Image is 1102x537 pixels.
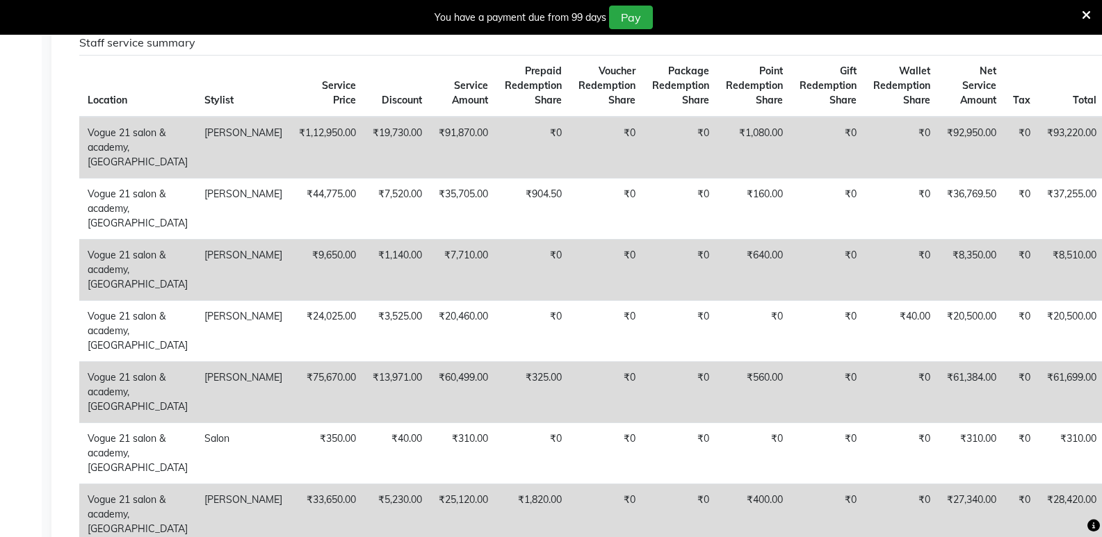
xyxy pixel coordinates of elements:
[1013,94,1030,106] span: Tax
[570,423,644,484] td: ₹0
[496,301,570,362] td: ₹0
[430,117,496,179] td: ₹91,870.00
[430,179,496,240] td: ₹35,705.00
[644,362,718,423] td: ₹0
[364,301,430,362] td: ₹3,525.00
[291,423,364,484] td: ₹350.00
[364,423,430,484] td: ₹40.00
[196,240,291,301] td: [PERSON_NAME]
[88,94,127,106] span: Location
[791,179,865,240] td: ₹0
[791,240,865,301] td: ₹0
[291,301,364,362] td: ₹24,025.00
[1005,117,1039,179] td: ₹0
[644,117,718,179] td: ₹0
[865,240,939,301] td: ₹0
[196,117,291,179] td: [PERSON_NAME]
[1005,240,1039,301] td: ₹0
[496,240,570,301] td: ₹0
[939,423,1005,484] td: ₹310.00
[644,423,718,484] td: ₹0
[718,179,791,240] td: ₹160.00
[496,423,570,484] td: ₹0
[382,94,422,106] span: Discount
[204,94,234,106] span: Stylist
[430,240,496,301] td: ₹7,710.00
[939,179,1005,240] td: ₹36,769.50
[791,362,865,423] td: ₹0
[644,240,718,301] td: ₹0
[364,179,430,240] td: ₹7,520.00
[939,301,1005,362] td: ₹20,500.00
[718,362,791,423] td: ₹560.00
[939,117,1005,179] td: ₹92,950.00
[570,117,644,179] td: ₹0
[873,65,930,106] span: Wallet Redemption Share
[430,301,496,362] td: ₹20,460.00
[79,179,196,240] td: Vogue 21 salon & academy, [GEOGRAPHIC_DATA]
[1005,179,1039,240] td: ₹0
[496,179,570,240] td: ₹904.50
[644,179,718,240] td: ₹0
[364,117,430,179] td: ₹19,730.00
[865,179,939,240] td: ₹0
[570,240,644,301] td: ₹0
[79,423,196,484] td: Vogue 21 salon & academy, [GEOGRAPHIC_DATA]
[430,423,496,484] td: ₹310.00
[364,362,430,423] td: ₹13,971.00
[609,6,653,29] button: Pay
[196,423,291,484] td: Salon
[322,79,356,106] span: Service Price
[718,423,791,484] td: ₹0
[496,117,570,179] td: ₹0
[791,117,865,179] td: ₹0
[644,301,718,362] td: ₹0
[79,301,196,362] td: Vogue 21 salon & academy, [GEOGRAPHIC_DATA]
[800,65,857,106] span: Gift Redemption Share
[196,179,291,240] td: [PERSON_NAME]
[570,179,644,240] td: ₹0
[865,423,939,484] td: ₹0
[865,117,939,179] td: ₹0
[452,79,488,106] span: Service Amount
[291,179,364,240] td: ₹44,775.00
[791,301,865,362] td: ₹0
[364,240,430,301] td: ₹1,140.00
[939,240,1005,301] td: ₹8,350.00
[578,65,635,106] span: Voucher Redemption Share
[505,65,562,106] span: Prepaid Redemption Share
[939,362,1005,423] td: ₹61,384.00
[196,301,291,362] td: [PERSON_NAME]
[570,301,644,362] td: ₹0
[79,362,196,423] td: Vogue 21 salon & academy, [GEOGRAPHIC_DATA]
[430,362,496,423] td: ₹60,499.00
[1005,301,1039,362] td: ₹0
[291,240,364,301] td: ₹9,650.00
[196,362,291,423] td: [PERSON_NAME]
[1073,94,1096,106] span: Total
[718,240,791,301] td: ₹640.00
[1005,362,1039,423] td: ₹0
[496,362,570,423] td: ₹325.00
[1005,423,1039,484] td: ₹0
[79,117,196,179] td: Vogue 21 salon & academy, [GEOGRAPHIC_DATA]
[718,301,791,362] td: ₹0
[960,65,996,106] span: Net Service Amount
[291,117,364,179] td: ₹1,12,950.00
[435,10,606,25] div: You have a payment due from 99 days
[79,240,196,301] td: Vogue 21 salon & academy, [GEOGRAPHIC_DATA]
[652,65,709,106] span: Package Redemption Share
[79,36,1072,49] h6: Staff service summary
[865,301,939,362] td: ₹40.00
[291,362,364,423] td: ₹75,670.00
[726,65,783,106] span: Point Redemption Share
[718,117,791,179] td: ₹1,080.00
[791,423,865,484] td: ₹0
[865,362,939,423] td: ₹0
[570,362,644,423] td: ₹0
